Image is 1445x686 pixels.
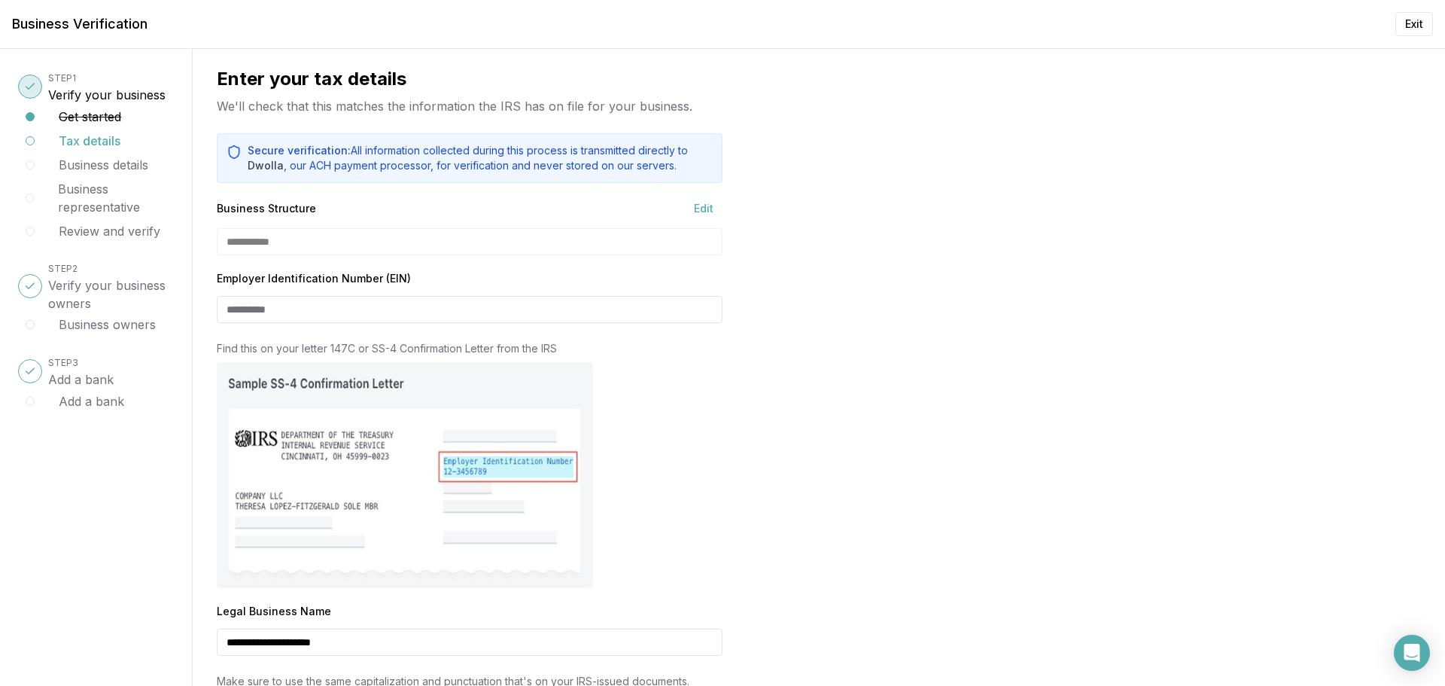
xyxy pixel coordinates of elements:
p: We'll check that this matches the information the IRS has on file for your business. [217,97,722,115]
button: Edit [685,201,722,216]
img: SS-4 Confirmation Letter [217,362,593,588]
button: Exit [1395,12,1433,36]
button: STEP1Verify your business [48,68,166,104]
label: Employer Identification Number (EIN) [217,273,722,284]
p: All information collected during this process is transmitted directly to , our ACH payment proces... [248,143,713,173]
h3: Verify your business owners [48,276,174,313]
h3: Add a bank [48,370,114,389]
span: STEP 1 [48,72,76,84]
div: Open Intercom Messenger [1394,635,1430,671]
button: Business representative [58,180,174,216]
button: Tax details [59,132,120,150]
label: Business Structure [217,203,316,214]
button: STEP2Verify your business owners [48,258,174,313]
button: Review and verify [59,222,160,240]
h3: Verify your business [48,86,166,104]
h2: Enter your tax details [217,67,722,91]
button: Add a bank [59,392,124,410]
button: Business details [59,156,148,174]
span: Secure verification: [248,144,351,157]
span: STEP 2 [48,263,78,274]
h1: Business Verification [12,14,148,35]
button: STEP3Add a bank [48,352,114,389]
button: Get started [59,108,121,126]
span: STEP 3 [48,357,78,368]
p: Find this on your letter 147C or SS-4 Confirmation Letter from the IRS [217,341,722,356]
label: Legal Business Name [217,606,722,617]
a: Dwolla [248,159,284,172]
button: Business owners [59,316,156,334]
